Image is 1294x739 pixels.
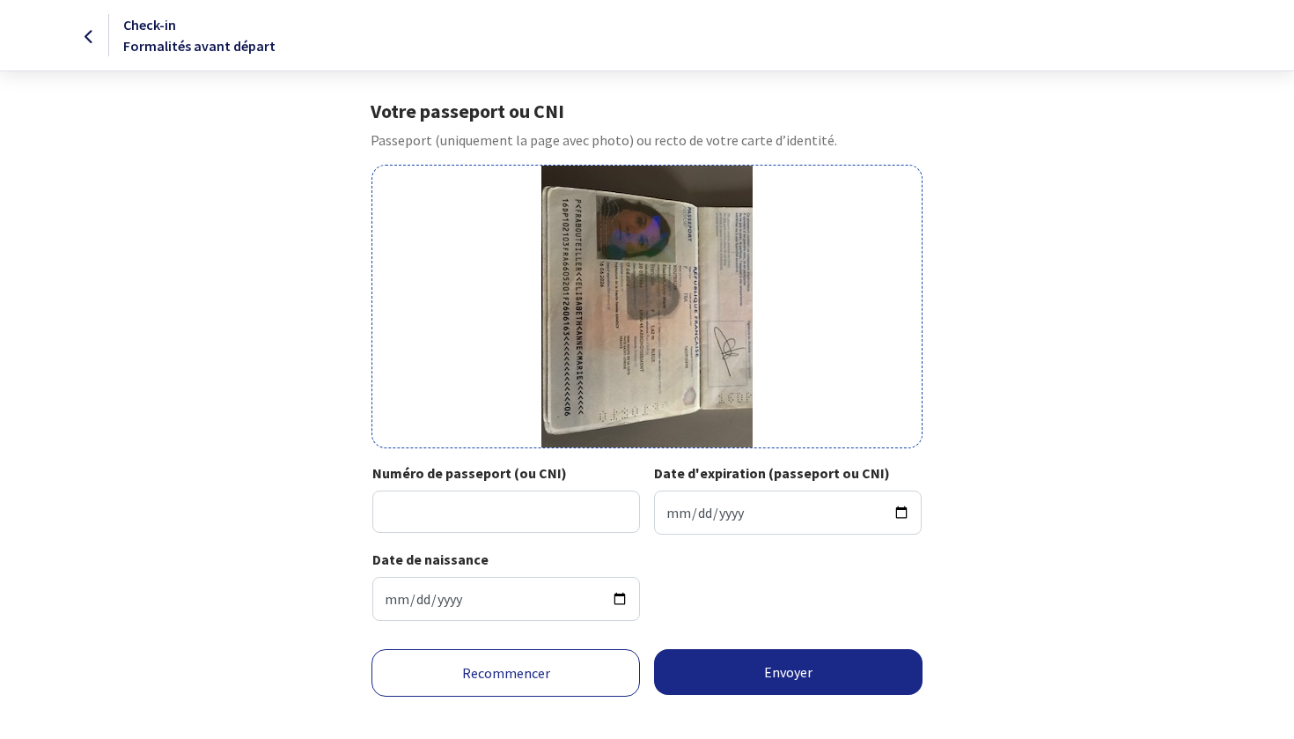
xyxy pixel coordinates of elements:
button: Envoyer [654,649,923,695]
img: bouteiller-elisabeth.jpg [541,166,753,447]
strong: Numéro de passeport (ou CNI) [372,464,567,482]
strong: Date d'expiration (passeport ou CNI) [654,464,890,482]
h1: Votre passeport ou CNI [371,100,923,122]
p: Passeport (uniquement la page avec photo) ou recto de votre carte d’identité. [371,129,923,151]
strong: Date de naissance [372,551,489,568]
a: Recommencer [371,649,640,697]
span: Check-in Formalités avant départ [123,16,276,55]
